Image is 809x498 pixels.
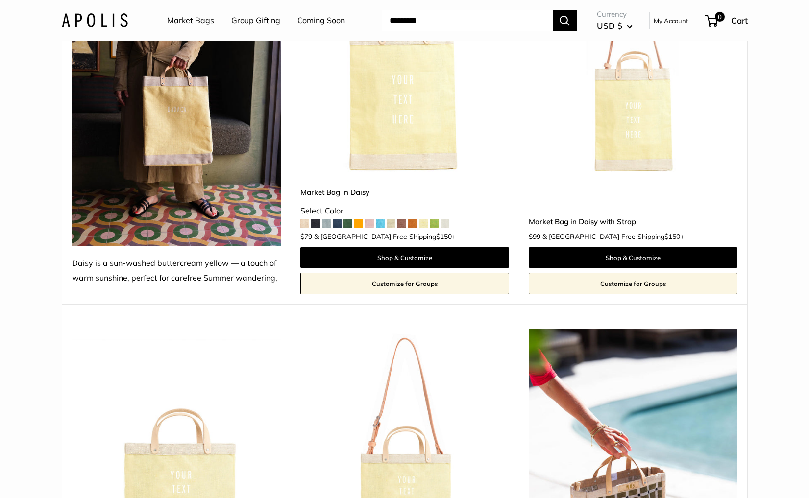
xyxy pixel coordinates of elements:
[314,233,456,240] span: & [GEOGRAPHIC_DATA] Free Shipping +
[72,256,281,285] div: Daisy is a sun-washed buttercream yellow — a touch of warm sunshine, perfect for carefree Summer ...
[529,216,737,227] a: Market Bag in Daisy with Strap
[300,273,509,294] a: Customize for Groups
[597,7,633,21] span: Currency
[436,232,452,241] span: $150
[300,247,509,268] a: Shop & Customize
[714,12,724,22] span: 0
[300,204,509,218] div: Select Color
[529,232,540,241] span: $99
[529,247,737,268] a: Shop & Customize
[231,13,280,28] a: Group Gifting
[62,13,128,27] img: Apolis
[706,13,748,28] a: 0 Cart
[664,232,680,241] span: $150
[597,21,622,31] span: USD $
[167,13,214,28] a: Market Bags
[542,233,684,240] span: & [GEOGRAPHIC_DATA] Free Shipping +
[553,10,577,31] button: Search
[8,461,105,490] iframe: Sign Up via Text for Offers
[300,232,312,241] span: $79
[597,18,633,34] button: USD $
[654,15,688,26] a: My Account
[300,187,509,198] a: Market Bag in Daisy
[297,13,345,28] a: Coming Soon
[731,15,748,25] span: Cart
[529,273,737,294] a: Customize for Groups
[382,10,553,31] input: Search...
